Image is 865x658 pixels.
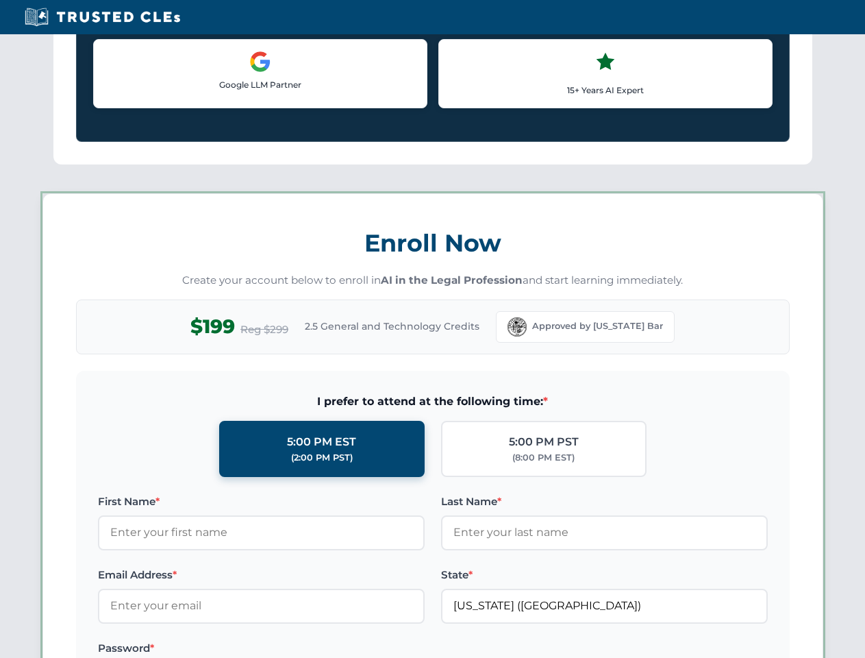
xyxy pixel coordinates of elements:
div: 5:00 PM EST [287,433,356,451]
span: Approved by [US_STATE] Bar [532,319,663,333]
img: Google [249,51,271,73]
h3: Enroll Now [76,221,790,265]
span: Reg $299 [240,321,288,338]
label: Email Address [98,567,425,583]
p: 15+ Years AI Expert [450,84,761,97]
img: Trusted CLEs [21,7,184,27]
p: Google LLM Partner [105,78,416,91]
strong: AI in the Legal Profession [381,273,523,287]
div: (8:00 PM EST) [512,451,575,465]
input: Enter your last name [441,515,768,550]
span: $199 [190,311,235,342]
span: I prefer to attend at the following time: [98,393,768,411]
input: Florida (FL) [441,589,768,623]
label: State [441,567,768,583]
label: Last Name [441,493,768,510]
label: First Name [98,493,425,510]
input: Enter your email [98,589,425,623]
div: 5:00 PM PST [509,433,579,451]
p: Create your account below to enroll in and start learning immediately. [76,273,790,289]
input: Enter your first name [98,515,425,550]
label: Password [98,640,425,657]
div: (2:00 PM PST) [291,451,353,465]
img: Florida Bar [507,317,527,337]
span: 2.5 General and Technology Credits [305,319,479,334]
